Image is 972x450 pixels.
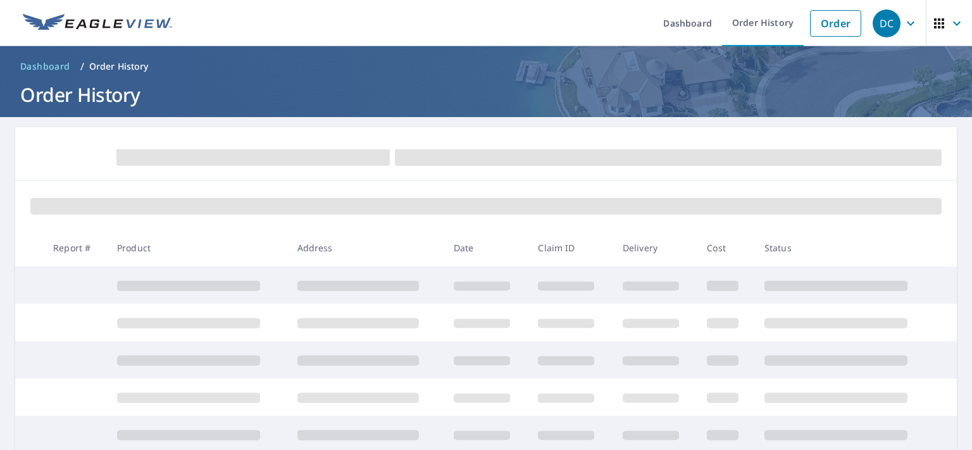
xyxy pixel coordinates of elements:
p: Order History [89,60,149,73]
th: Report # [43,229,107,266]
img: EV Logo [23,14,172,33]
nav: breadcrumb [15,56,957,77]
a: Dashboard [15,56,75,77]
th: Claim ID [528,229,612,266]
h1: Order History [15,82,957,108]
th: Status [754,229,935,266]
th: Cost [697,229,754,266]
th: Delivery [613,229,697,266]
li: / [80,59,84,74]
th: Product [107,229,287,266]
th: Date [444,229,528,266]
span: Dashboard [20,60,70,73]
th: Address [287,229,444,266]
a: Order [810,10,861,37]
div: DC [873,9,900,37]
